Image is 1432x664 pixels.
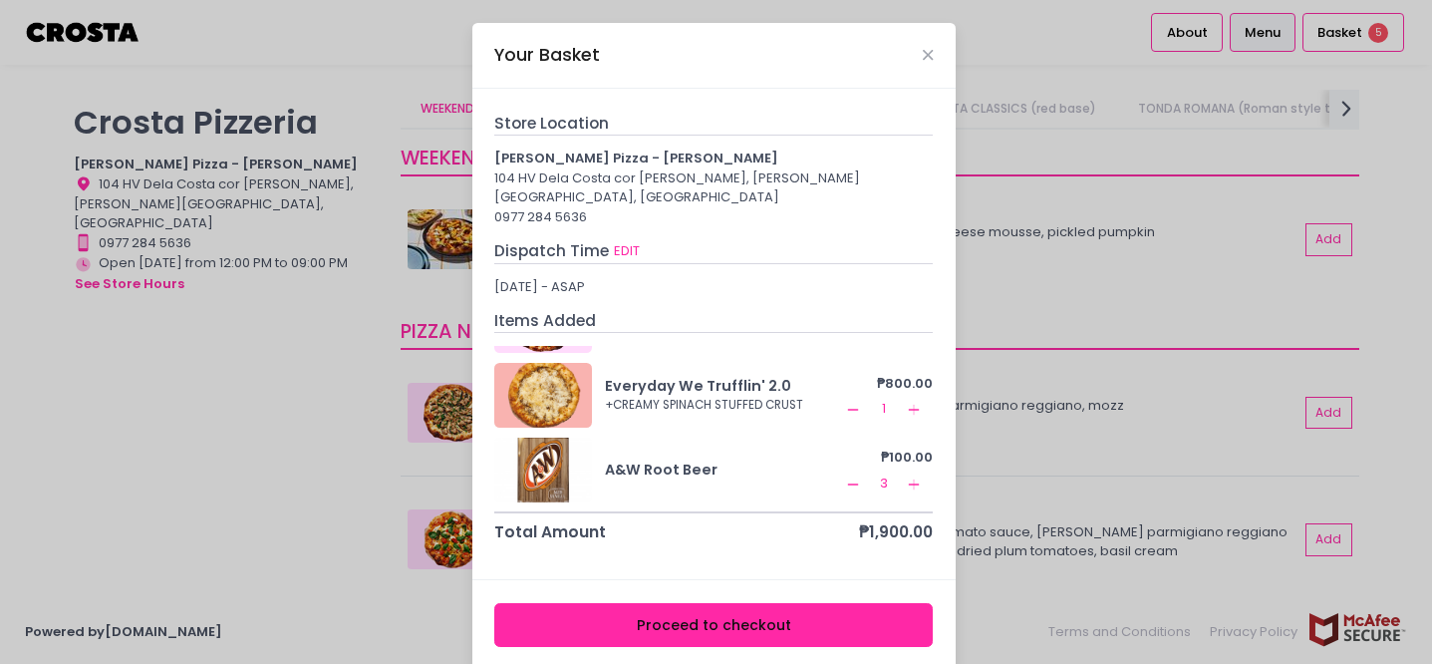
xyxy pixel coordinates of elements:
div: Everyday We Trufflin' 2.0 [605,376,842,397]
div: Store Location [494,112,933,136]
div: ₱800.00 [841,374,933,394]
b: [PERSON_NAME] Pizza - [PERSON_NAME] [494,149,778,167]
div: ₱100.00 [841,448,933,468]
div: Items Added [494,309,933,333]
button: Close [923,50,933,60]
button: EDIT [613,240,641,262]
div: Your Basket [494,42,600,68]
div: 0977 284 5636 [494,207,933,227]
div: ₱1,900.00 [859,520,933,543]
div: Total Amount [494,520,606,543]
div: 104 HV Dela Costa cor [PERSON_NAME], [PERSON_NAME][GEOGRAPHIC_DATA], [GEOGRAPHIC_DATA] [494,168,933,207]
div: [DATE] - ASAP [494,277,933,297]
div: + CREAMY SPINACH STUFFED CRUST [605,397,842,415]
span: Dispatch Time [494,240,609,261]
div: A&W Root Beer [605,460,842,481]
button: Proceed to checkout [494,603,933,648]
